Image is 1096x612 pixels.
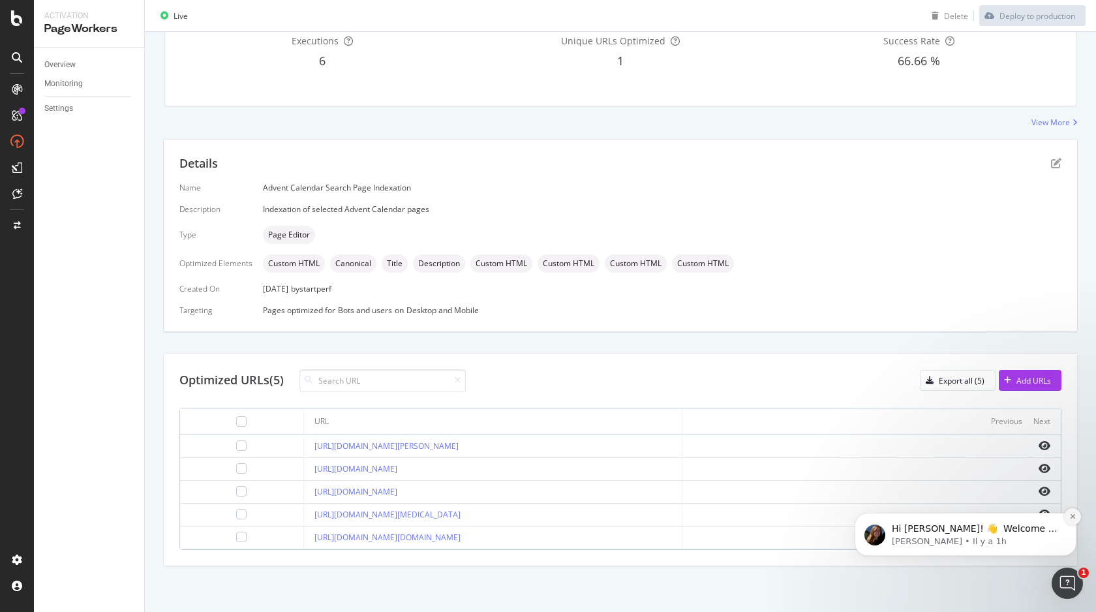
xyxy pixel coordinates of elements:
div: Activation [44,10,134,22]
div: neutral label [605,254,667,273]
a: [URL][DOMAIN_NAME] [314,486,397,497]
a: [URL][DOMAIN_NAME][MEDICAL_DATA] [314,509,461,520]
div: View More [1031,117,1070,128]
div: neutral label [263,226,315,244]
input: Search URL [299,369,466,392]
div: Name [179,182,252,193]
div: Delete [944,10,968,21]
span: 1 [617,53,624,69]
div: [DATE] [263,283,1061,294]
div: Export all (5) [939,375,984,386]
span: Title [387,260,403,268]
span: 66.66 % [898,53,940,69]
div: Advent Calendar Search Page Indexation [263,182,1061,193]
p: Message from Laura, sent Il y a 1h [57,105,225,117]
span: Custom HTML [677,260,729,268]
button: Previous [991,414,1022,429]
img: Profile image for Laura [29,94,50,115]
a: [URL][DOMAIN_NAME] [314,463,397,474]
div: neutral label [672,254,734,273]
div: neutral label [413,254,465,273]
a: Overview [44,58,135,72]
div: Description [179,204,252,215]
a: [URL][DOMAIN_NAME][PERSON_NAME] [314,440,459,451]
div: Next [1033,416,1050,427]
div: Previous [991,416,1022,427]
button: Add URLs [999,370,1061,391]
span: Canonical [335,260,371,268]
span: Custom HTML [543,260,594,268]
div: Optimized URLs (5) [179,372,284,389]
button: Deploy to production [979,5,1086,26]
div: Targeting [179,305,252,316]
a: [URL][DOMAIN_NAME][DOMAIN_NAME] [314,532,461,543]
span: Page Editor [268,231,310,239]
span: Description [418,260,460,268]
span: 6 [319,53,326,69]
div: Pages optimized for on [263,305,1061,316]
div: Indexation of selected Advent Calendar pages [263,204,1061,215]
div: URL [314,416,329,427]
div: message notification from Laura, Il y a 1h. Hi emmanuel! 👋 Welcome to Botify chat support! Have a... [20,82,241,125]
div: by startperf [291,283,331,294]
div: neutral label [538,254,600,273]
div: neutral label [470,254,532,273]
div: Add URLs [1016,375,1051,386]
span: Executions [292,35,339,47]
span: Custom HTML [476,260,527,268]
div: Details [179,155,218,172]
button: Next [1033,414,1050,429]
div: Settings [44,102,73,115]
div: Live [174,10,188,21]
div: Desktop and Mobile [406,305,479,316]
div: neutral label [382,254,408,273]
a: View More [1031,117,1078,128]
iframe: Intercom live chat [1052,568,1083,599]
a: Monitoring [44,77,135,91]
div: Overview [44,58,76,72]
div: Monitoring [44,77,83,91]
span: Unique URLs Optimized [561,35,665,47]
span: 1 [1078,568,1089,578]
div: neutral label [330,254,376,273]
button: Export all (5) [920,370,996,391]
span: Custom HTML [610,260,662,268]
span: Success Rate [883,35,940,47]
div: Created On [179,283,252,294]
iframe: Intercom notifications message [835,431,1096,577]
button: Dismiss notification [229,78,246,95]
button: Delete [926,5,968,26]
div: Deploy to production [999,10,1075,21]
div: Optimized Elements [179,258,252,269]
div: Bots and users [338,305,392,316]
p: Hi [PERSON_NAME]! 👋 Welcome to Botify chat support! Have a question? Reply to this message and ou... [57,92,225,105]
a: Settings [44,102,135,115]
span: Custom HTML [268,260,320,268]
div: PageWorkers [44,22,134,37]
div: pen-to-square [1051,158,1061,168]
div: Type [179,229,252,240]
div: neutral label [263,254,325,273]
